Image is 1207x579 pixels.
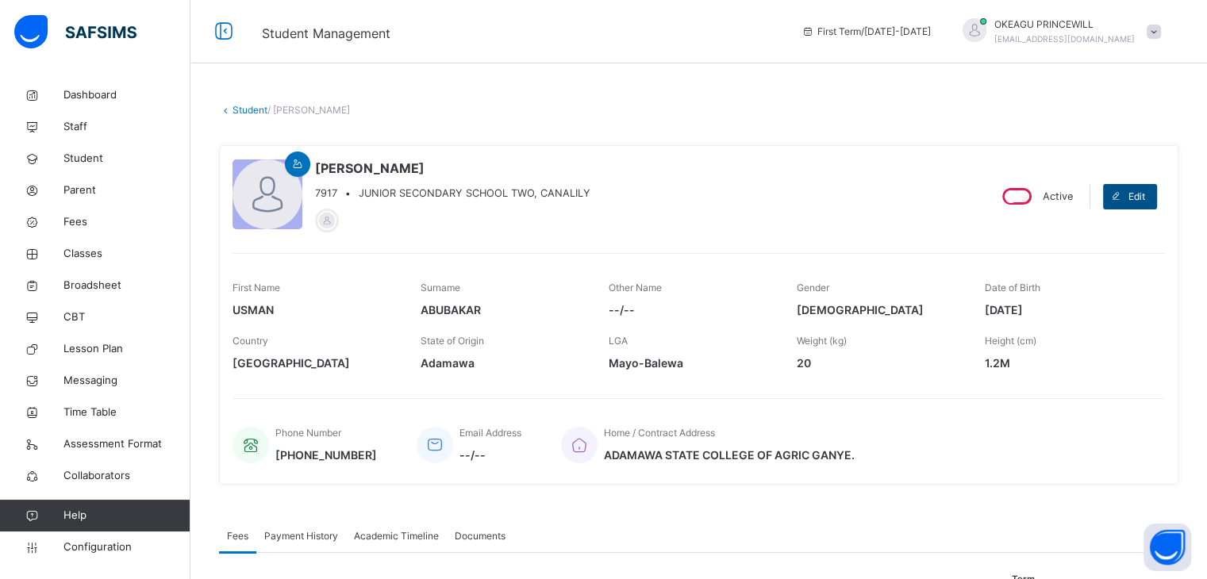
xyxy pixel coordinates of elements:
[63,214,190,230] span: Fees
[63,341,190,357] span: Lesson Plan
[63,309,190,325] span: CBT
[985,282,1040,293] span: Date of Birth
[994,34,1135,44] span: [EMAIL_ADDRESS][DOMAIN_NAME]
[797,335,847,347] span: Weight (kg)
[455,529,505,543] span: Documents
[264,529,338,543] span: Payment History
[797,282,829,293] span: Gender
[604,447,855,463] span: ADAMAWA STATE COLLEGE OF AGRIC GANYE.
[14,15,136,48] img: safsims
[947,17,1169,46] div: OKEAGUPRINCEWILL
[359,187,590,199] span: JUNIOR SECONDARY SCHOOL TWO, CANALILY
[233,282,280,293] span: First Name
[797,355,961,371] span: 20
[421,301,585,318] span: ABUBAKAR
[994,17,1135,32] span: OKEAGU PRINCEWILL
[63,508,190,523] span: Help
[421,355,585,371] span: Adamawa
[1043,190,1073,202] span: Active
[275,447,377,463] span: [PHONE_NUMBER]
[421,282,460,293] span: Surname
[233,301,397,318] span: USMAN
[233,355,397,371] span: [GEOGRAPHIC_DATA]
[459,427,521,439] span: Email Address
[63,539,190,555] span: Configuration
[63,405,190,420] span: Time Table
[233,335,268,347] span: Country
[609,301,773,318] span: --/--
[63,278,190,293] span: Broadsheet
[985,355,1149,371] span: 1.2M
[63,436,190,452] span: Assessment Format
[1128,190,1145,204] span: Edit
[604,427,715,439] span: Home / Contract Address
[63,246,190,262] span: Classes
[315,186,337,201] span: 7917
[63,182,190,198] span: Parent
[315,186,590,201] div: •
[227,529,248,543] span: Fees
[1144,523,1191,571] button: Open asap
[421,335,484,347] span: State of Origin
[262,25,390,41] span: Student Management
[63,119,190,135] span: Staff
[315,159,590,178] span: [PERSON_NAME]
[63,87,190,103] span: Dashboard
[63,151,190,167] span: Student
[63,373,190,389] span: Messaging
[609,355,773,371] span: Mayo-Balewa
[233,104,267,116] a: Student
[354,529,439,543] span: Academic Timeline
[459,447,521,463] span: --/--
[985,301,1149,318] span: [DATE]
[985,335,1036,347] span: Height (cm)
[63,468,190,484] span: Collaborators
[797,301,961,318] span: [DEMOGRAPHIC_DATA]
[267,104,350,116] span: / [PERSON_NAME]
[609,282,662,293] span: Other Name
[801,25,931,39] span: session/term information
[609,335,628,347] span: LGA
[275,427,341,439] span: Phone Number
